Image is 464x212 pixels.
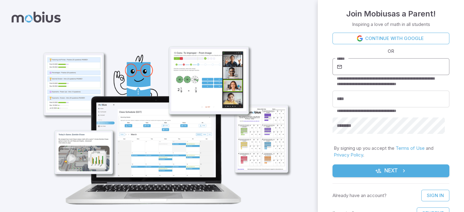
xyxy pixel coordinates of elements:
a: Continue with Google [333,33,449,44]
a: Sign In [421,190,449,201]
button: Next [333,164,449,177]
p: By signing up you accept the and . [334,145,448,158]
a: Terms of Use [396,145,425,151]
h4: Join Mobius as a Parent ! [346,8,436,20]
p: Inspiring a love of math in all students [352,21,430,28]
p: Already have an account? [333,192,387,199]
span: OR [386,48,396,55]
a: Privacy Policy [334,152,363,158]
